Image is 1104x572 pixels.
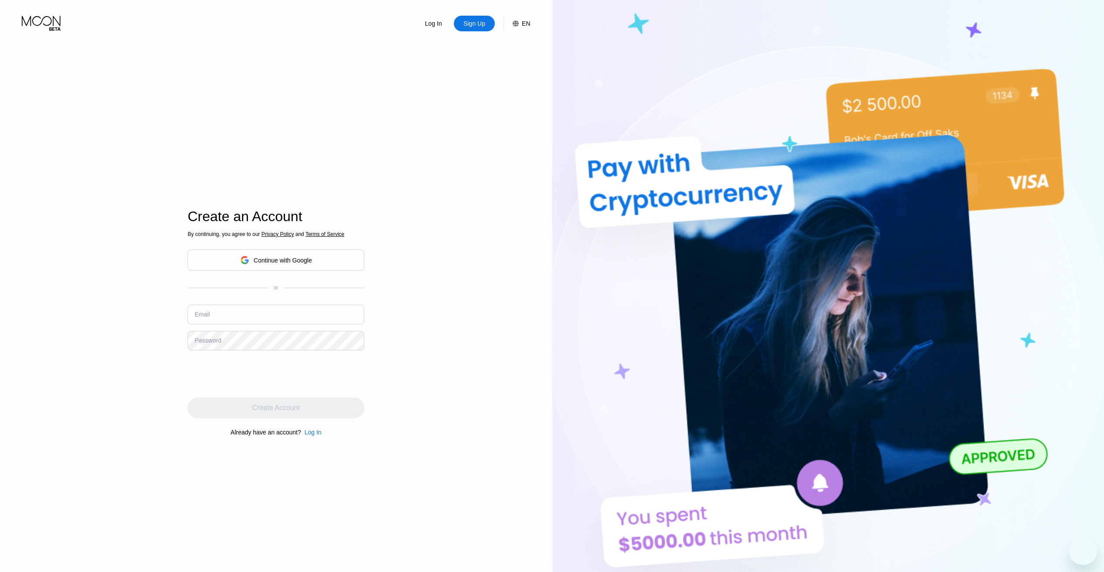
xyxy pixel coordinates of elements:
div: Log In [413,16,454,31]
span: Terms of Service [305,231,344,237]
iframe: Кнопка запуска окна обмена сообщениями [1069,537,1097,565]
div: Email [195,311,210,318]
div: Log In [301,429,322,436]
div: Sign Up [454,16,495,31]
div: Sign Up [463,19,486,28]
iframe: reCAPTCHA [188,357,320,391]
div: Password [195,337,221,344]
div: or [274,285,279,291]
div: EN [522,20,530,27]
div: EN [503,16,530,31]
div: By continuing, you agree to our [188,231,364,237]
div: Continue with Google [254,257,312,264]
span: and [294,231,305,237]
div: Log In [305,429,322,436]
div: Log In [424,19,443,28]
div: Continue with Google [188,249,364,271]
div: Create an Account [188,209,364,225]
span: Privacy Policy [262,231,294,237]
div: Already have an account? [231,429,301,436]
